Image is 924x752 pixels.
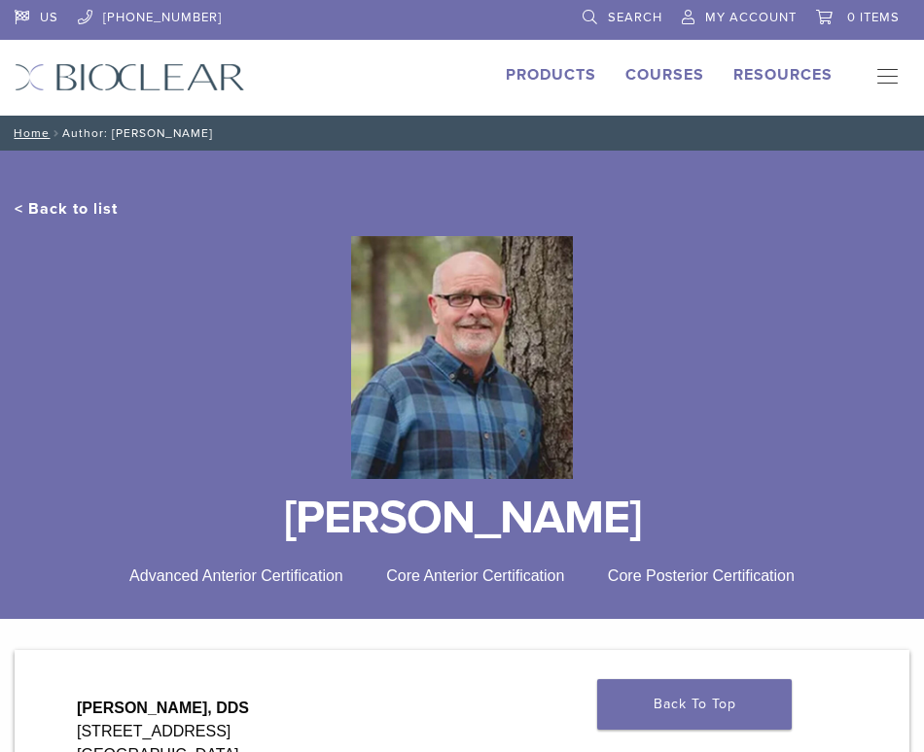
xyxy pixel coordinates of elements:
[733,65,833,85] a: Resources
[608,10,662,25] span: Search
[862,63,909,92] nav: Primary Navigation
[8,126,50,140] a: Home
[705,10,797,25] span: My Account
[625,65,704,85] a: Courses
[77,720,462,743] div: [STREET_ADDRESS]
[597,679,792,730] a: Back To Top
[15,199,118,219] a: < Back to list
[15,495,909,541] h1: [PERSON_NAME]
[847,10,900,25] span: 0 items
[129,567,343,584] span: Advanced Anterior Certification
[15,63,245,91] img: Bioclear
[351,236,572,479] img: Bioclear
[506,65,596,85] a: Products
[386,567,564,584] span: Core Anterior Certification
[77,700,249,716] strong: [PERSON_NAME], DDS
[608,567,795,584] span: Core Posterior Certification
[50,128,62,138] span: /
